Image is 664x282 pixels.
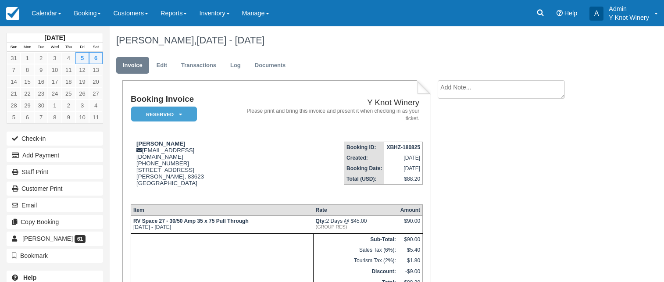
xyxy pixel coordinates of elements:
[7,43,21,52] th: Sun
[400,218,420,231] div: $90.00
[7,232,103,246] a: [PERSON_NAME] 61
[557,10,563,16] i: Help
[75,111,89,123] a: 10
[398,266,423,277] td: -$9.00
[136,140,186,147] strong: [PERSON_NAME]
[89,111,103,123] a: 11
[314,255,398,266] td: Tourism Tax (2%):
[34,111,48,123] a: 7
[131,205,313,216] th: Item
[75,88,89,100] a: 26
[344,163,385,174] th: Booking Date:
[609,13,649,22] p: Y Knot Winery
[21,52,34,64] a: 1
[398,255,423,266] td: $1.80
[7,165,103,179] a: Staff Print
[62,76,75,88] a: 18
[344,142,385,153] th: Booking ID:
[589,7,603,21] div: A
[89,76,103,88] a: 20
[48,100,61,111] a: 1
[48,52,61,64] a: 3
[22,235,73,242] span: [PERSON_NAME]
[34,43,48,52] th: Tue
[89,52,103,64] a: 6
[7,215,103,229] button: Copy Booking
[89,88,103,100] a: 27
[386,144,420,150] strong: XBHZ-180825
[398,234,423,245] td: $90.00
[314,234,398,245] th: Sub-Total:
[116,57,149,74] a: Invoice
[344,153,385,163] th: Created:
[62,64,75,76] a: 11
[116,35,601,46] h1: [PERSON_NAME],
[131,95,238,104] h1: Booking Invoice
[398,205,423,216] th: Amount
[242,107,419,122] address: Please print and bring this invoice and present it when checking in as your ticket.
[7,182,103,196] a: Customer Print
[34,88,48,100] a: 23
[62,52,75,64] a: 4
[133,218,249,224] strong: RV Space 27 - 30/50 Amp 35 x 75 Pull Through
[21,76,34,88] a: 15
[564,10,578,17] span: Help
[6,7,19,20] img: checkfront-main-nav-mini-logo.png
[398,245,423,255] td: $5.40
[131,106,194,122] a: Reserved
[89,64,103,76] a: 13
[34,100,48,111] a: 30
[75,100,89,111] a: 3
[7,52,21,64] a: 31
[384,174,422,185] td: $88.20
[34,52,48,64] a: 2
[175,57,223,74] a: Transactions
[316,224,396,229] em: (GROUP RES)
[7,88,21,100] a: 21
[316,218,326,224] strong: Qty
[7,111,21,123] a: 5
[609,4,649,13] p: Admin
[131,216,313,234] td: [DATE] - [DATE]
[21,88,34,100] a: 22
[314,245,398,255] td: Sales Tax (6%):
[62,100,75,111] a: 2
[23,274,36,281] b: Help
[34,76,48,88] a: 16
[21,64,34,76] a: 8
[7,100,21,111] a: 28
[34,64,48,76] a: 9
[7,64,21,76] a: 7
[314,216,398,234] td: 2 Days @ $45.00
[75,52,89,64] a: 5
[7,148,103,162] button: Add Payment
[89,100,103,111] a: 4
[7,249,103,263] button: Bookmark
[48,88,61,100] a: 24
[150,57,174,74] a: Edit
[48,76,61,88] a: 17
[44,34,65,41] strong: [DATE]
[48,111,61,123] a: 8
[21,100,34,111] a: 29
[62,111,75,123] a: 9
[131,140,238,197] div: [EMAIL_ADDRESS][DOMAIN_NAME] [PHONE_NUMBER] [STREET_ADDRESS] [PERSON_NAME], 83623 [GEOGRAPHIC_DATA]
[242,98,419,107] h2: Y Knot Winery
[314,205,398,216] th: Rate
[314,266,398,277] th: Discount:
[75,43,89,52] th: Fri
[75,235,86,243] span: 61
[48,43,61,52] th: Wed
[75,64,89,76] a: 12
[21,43,34,52] th: Mon
[62,88,75,100] a: 25
[384,163,422,174] td: [DATE]
[344,174,385,185] th: Total (USD):
[89,43,103,52] th: Sat
[75,76,89,88] a: 19
[7,198,103,212] button: Email
[7,132,103,146] button: Check-in
[384,153,422,163] td: [DATE]
[224,57,247,74] a: Log
[7,76,21,88] a: 14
